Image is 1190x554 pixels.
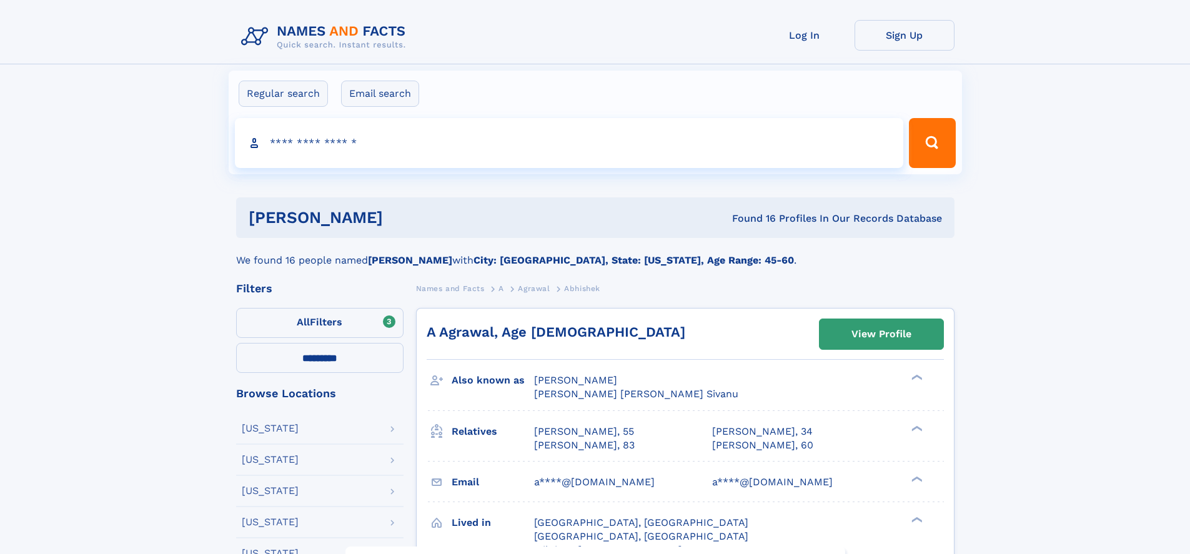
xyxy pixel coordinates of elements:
b: [PERSON_NAME] [368,254,452,266]
span: [GEOGRAPHIC_DATA], [GEOGRAPHIC_DATA] [534,517,748,528]
h1: [PERSON_NAME] [249,210,558,225]
span: [PERSON_NAME] [534,374,617,386]
div: ❯ [908,475,923,483]
a: Names and Facts [416,280,485,296]
img: Logo Names and Facts [236,20,416,54]
b: City: [GEOGRAPHIC_DATA], State: [US_STATE], Age Range: 45-60 [474,254,794,266]
span: Agrawal [518,284,550,293]
button: Search Button [909,118,955,168]
a: View Profile [820,319,943,349]
div: View Profile [851,320,911,349]
label: Email search [341,81,419,107]
h3: Lived in [452,512,534,533]
span: Abhishek [564,284,600,293]
a: [PERSON_NAME], 83 [534,438,635,452]
label: Regular search [239,81,328,107]
span: A [498,284,504,293]
div: [US_STATE] [242,455,299,465]
div: Found 16 Profiles In Our Records Database [557,212,942,225]
a: [PERSON_NAME], 55 [534,425,634,438]
a: A [498,280,504,296]
h3: Also known as [452,370,534,391]
div: ❯ [908,515,923,523]
div: Filters [236,283,404,294]
a: Sign Up [855,20,954,51]
a: Agrawal [518,280,550,296]
div: [US_STATE] [242,423,299,433]
span: [GEOGRAPHIC_DATA], [GEOGRAPHIC_DATA] [534,530,748,542]
input: search input [235,118,904,168]
div: [US_STATE] [242,486,299,496]
div: ❯ [908,373,923,382]
span: [PERSON_NAME] [PERSON_NAME] Sivanu [534,388,738,400]
div: We found 16 people named with . [236,238,954,268]
h3: Email [452,472,534,493]
span: All [297,316,310,328]
h3: Relatives [452,421,534,442]
div: [US_STATE] [242,517,299,527]
a: A Agrawal, Age [DEMOGRAPHIC_DATA] [427,324,685,340]
div: ❯ [908,424,923,432]
label: Filters [236,308,404,338]
a: [PERSON_NAME], 60 [712,438,813,452]
a: [PERSON_NAME], 34 [712,425,813,438]
div: Browse Locations [236,388,404,399]
a: Log In [755,20,855,51]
